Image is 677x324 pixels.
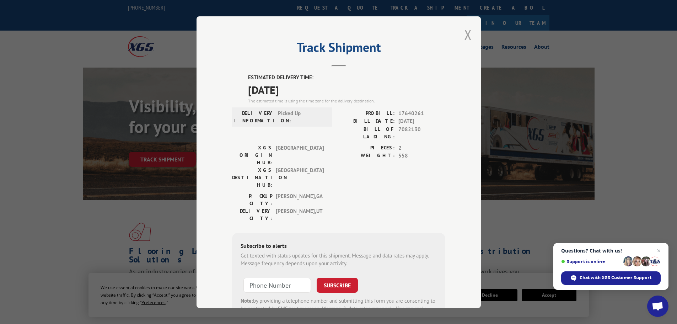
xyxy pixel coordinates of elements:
span: [GEOGRAPHIC_DATA] [276,144,324,166]
label: BILL OF LADING: [339,125,395,140]
label: XGS ORIGIN HUB: [232,144,272,166]
span: Close chat [655,246,663,255]
span: [PERSON_NAME] , GA [276,192,324,207]
label: PICKUP CITY: [232,192,272,207]
label: DELIVERY INFORMATION: [234,109,274,124]
span: [GEOGRAPHIC_DATA] [276,166,324,188]
span: Support is online [561,259,621,264]
span: [PERSON_NAME] , UT [276,207,324,222]
label: ESTIMATED DELIVERY TIME: [248,74,445,82]
button: SUBSCRIBE [317,277,358,292]
div: The estimated time is using the time zone for the delivery destination. [248,97,445,104]
span: [DATE] [398,117,445,126]
div: Subscribe to alerts [241,241,437,251]
input: Phone Number [243,277,311,292]
label: PIECES: [339,144,395,152]
span: [DATE] [248,81,445,97]
span: 17640261 [398,109,445,117]
span: 2 [398,144,445,152]
label: PROBILL: [339,109,395,117]
span: 558 [398,152,445,160]
span: 7082130 [398,125,445,140]
div: Get texted with status updates for this shipment. Message and data rates may apply. Message frequ... [241,251,437,267]
label: XGS DESTINATION HUB: [232,166,272,188]
h2: Track Shipment [232,42,445,56]
div: by providing a telephone number and submitting this form you are consenting to be contacted by SM... [241,297,437,321]
span: Chat with XGS Customer Support [580,275,651,281]
button: Close modal [464,25,472,44]
span: Questions? Chat with us! [561,248,661,254]
label: DELIVERY CITY: [232,207,272,222]
span: Picked Up [278,109,326,124]
label: WEIGHT: [339,152,395,160]
label: BILL DATE: [339,117,395,126]
strong: Note: [241,297,253,304]
div: Open chat [647,296,668,317]
div: Chat with XGS Customer Support [561,271,661,285]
